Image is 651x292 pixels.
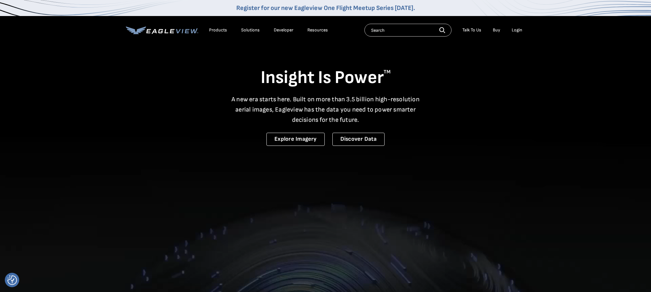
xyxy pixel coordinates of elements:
div: Products [209,27,227,33]
sup: TM [384,69,391,75]
h1: Insight Is Power [126,67,525,89]
input: Search [364,24,452,37]
a: Discover Data [332,133,385,146]
div: Solutions [241,27,260,33]
a: Buy [493,27,500,33]
img: Revisit consent button [7,275,17,285]
div: Talk To Us [462,27,481,33]
p: A new era starts here. Built on more than 3.5 billion high-resolution aerial images, Eagleview ha... [228,94,424,125]
div: Login [512,27,522,33]
button: Consent Preferences [7,275,17,285]
a: Explore Imagery [266,133,325,146]
a: Developer [274,27,293,33]
div: Resources [307,27,328,33]
a: Register for our new Eagleview One Flight Meetup Series [DATE]. [236,4,415,12]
